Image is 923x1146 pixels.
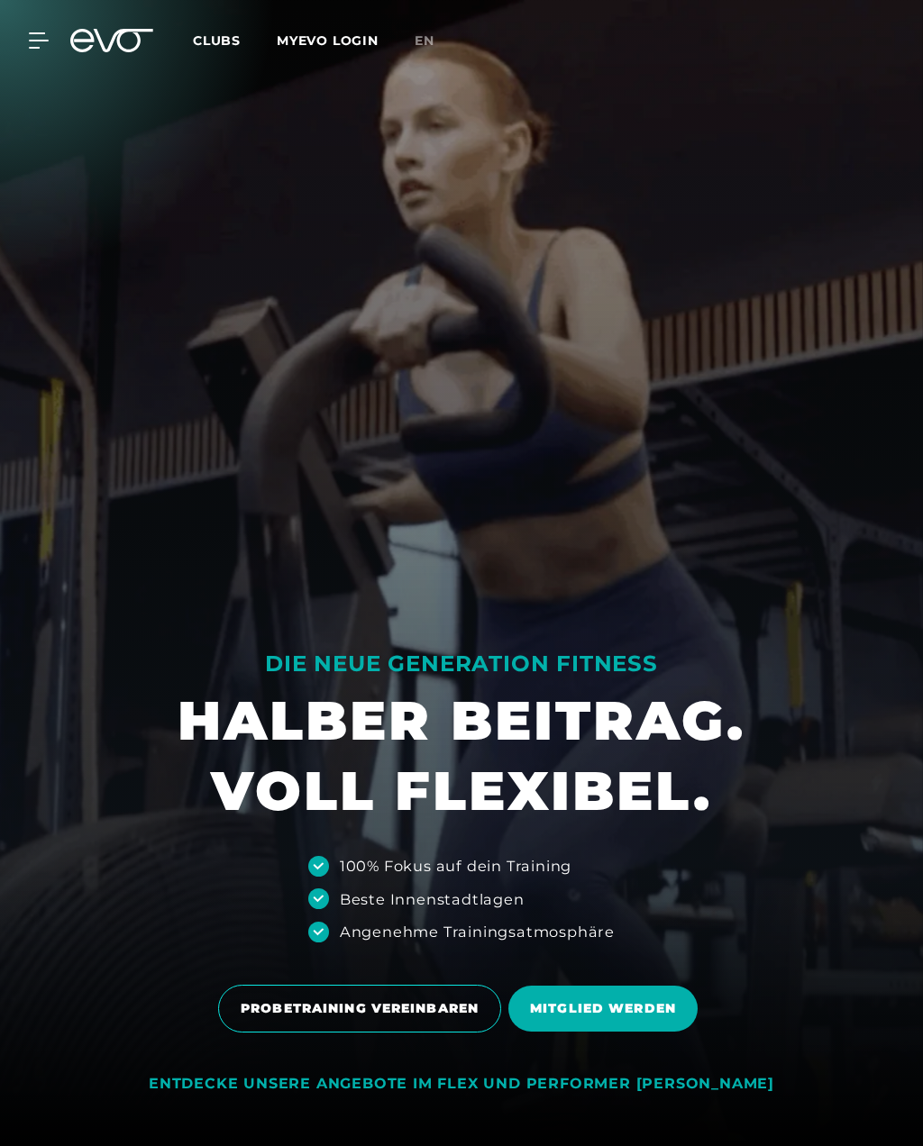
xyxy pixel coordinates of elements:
div: ENTDECKE UNSERE ANGEBOTE IM FLEX UND PERFORMER [PERSON_NAME] [149,1075,774,1094]
span: MITGLIED WERDEN [530,999,676,1018]
span: Clubs [193,32,241,49]
div: Beste Innenstadtlagen [340,888,525,910]
a: en [415,31,456,51]
span: PROBETRAINING VEREINBAREN [241,999,479,1018]
a: Clubs [193,32,277,49]
div: 100% Fokus auf dein Training [340,855,571,877]
span: en [415,32,434,49]
div: DIE NEUE GENERATION FITNESS [178,650,745,678]
div: Angenehme Trainingsatmosphäre [340,921,615,942]
a: MYEVO LOGIN [277,32,379,49]
a: MITGLIED WERDEN [508,972,705,1045]
h1: HALBER BEITRAG. VOLL FLEXIBEL. [178,686,745,826]
a: PROBETRAINING VEREINBAREN [218,971,508,1046]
